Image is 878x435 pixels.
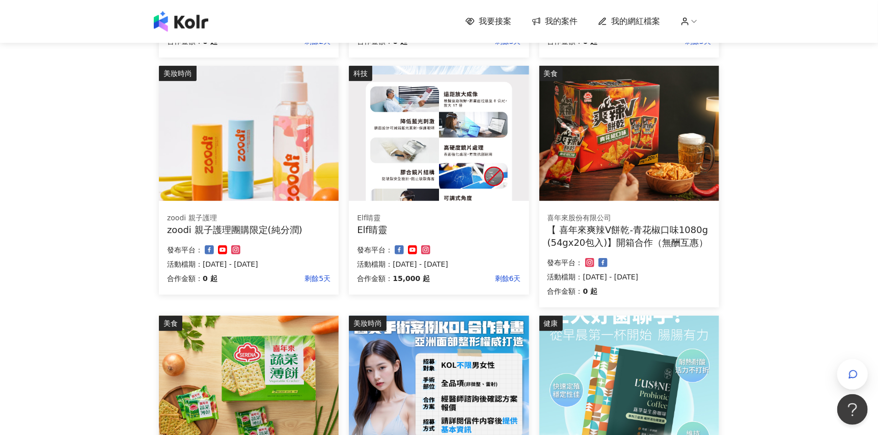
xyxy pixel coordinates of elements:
[539,316,563,331] div: 健康
[357,272,393,285] p: 合作金額：
[598,16,660,27] a: 我的網紅檔案
[217,272,331,285] p: 剩餘5天
[393,272,430,285] p: 15,000 起
[203,272,217,285] p: 0 起
[357,213,520,223] div: Elf睛靈
[167,258,331,270] p: 活動檔期：[DATE] - [DATE]
[159,66,197,81] div: 美妝時尚
[159,66,339,201] img: zoodi 全系列商品
[547,257,583,269] p: 發布平台：
[154,11,208,32] img: logo
[159,316,182,331] div: 美食
[167,213,331,223] div: zoodi 親子護理
[430,272,520,285] p: 剩餘6天
[357,244,393,256] p: 發布平台：
[545,16,578,27] span: 我的案件
[611,16,660,27] span: 我的網紅檔案
[349,66,372,81] div: 科技
[167,272,203,285] p: 合作金額：
[547,271,711,283] p: 活動檔期：[DATE] - [DATE]
[357,223,520,236] div: Elf睛靈
[539,66,719,201] img: 喜年來爽辣V餅乾-青花椒口味1080g (54gx20包入)
[547,223,711,249] div: 【 喜年來爽辣V餅乾-青花椒口味1080g (54gx20包入)】開箱合作（無酬互惠）
[539,66,563,81] div: 美食
[167,244,203,256] p: 發布平台：
[349,316,387,331] div: 美妝時尚
[547,285,583,297] p: 合作金額：
[465,16,511,27] a: 我要接案
[349,66,529,201] img: Elf睛靈
[357,258,520,270] p: 活動檔期：[DATE] - [DATE]
[547,213,711,223] div: 喜年來股份有限公司
[167,223,331,236] div: zoodi 親子護理團購限定(純分潤)
[479,16,511,27] span: 我要接案
[837,394,868,425] iframe: Help Scout Beacon - Open
[532,16,578,27] a: 我的案件
[583,285,598,297] p: 0 起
